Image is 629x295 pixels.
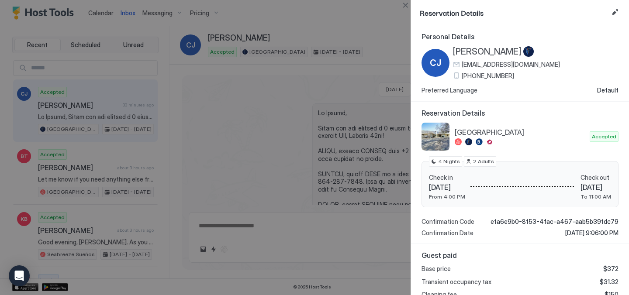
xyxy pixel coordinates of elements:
[422,251,619,260] span: Guest paid
[422,265,451,273] span: Base price
[455,128,586,137] span: [GEOGRAPHIC_DATA]
[592,133,616,141] span: Accepted
[429,174,465,182] span: Check in
[581,174,611,182] span: Check out
[420,7,608,18] span: Reservation Details
[429,183,465,192] span: [DATE]
[581,183,611,192] span: [DATE]
[422,229,473,237] span: Confirmation Date
[430,56,441,69] span: CJ
[610,7,620,17] button: Edit reservation
[9,265,30,286] div: Open Intercom Messenger
[462,61,560,69] span: [EMAIL_ADDRESS][DOMAIN_NAME]
[422,278,491,286] span: Transient occupancy tax
[422,123,449,151] div: listing image
[597,86,619,94] span: Default
[473,158,494,165] span: 2 Adults
[581,193,611,200] span: To 11:00 AM
[422,109,619,117] span: Reservation Details
[462,72,514,80] span: [PHONE_NUMBER]
[565,229,619,237] span: [DATE] 9:06:00 PM
[603,265,619,273] span: $372
[422,32,619,41] span: Personal Details
[438,158,460,165] span: 4 Nights
[422,218,474,226] span: Confirmation Code
[429,193,465,200] span: From 4:00 PM
[453,46,522,57] span: [PERSON_NAME]
[422,86,477,94] span: Preferred Language
[600,278,619,286] span: $31.32
[491,218,619,226] span: efa6e9b0-8f53-4fac-a467-aab5b39fdc79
